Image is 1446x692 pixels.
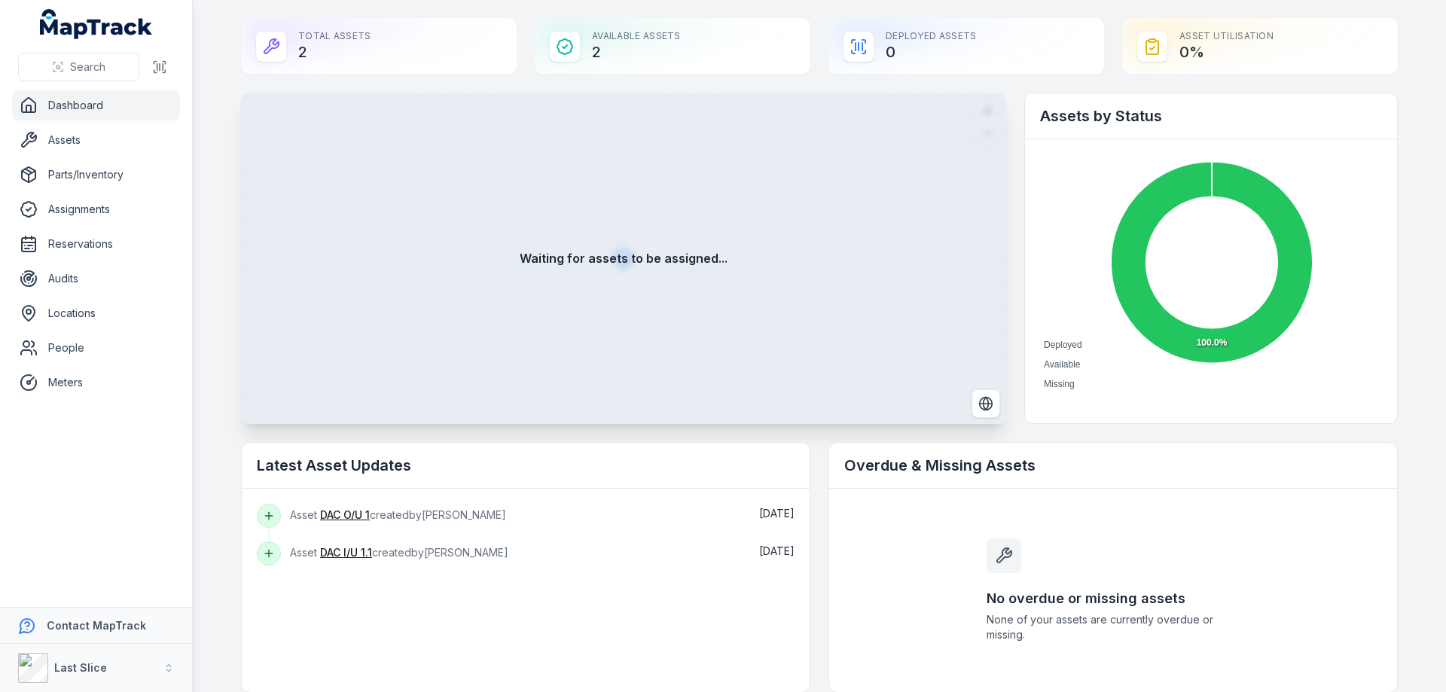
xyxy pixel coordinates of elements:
[759,544,795,557] span: [DATE]
[520,249,728,267] strong: Waiting for assets to be assigned...
[18,53,139,81] button: Search
[1044,379,1075,389] span: Missing
[987,588,1240,609] h3: No overdue or missing assets
[759,507,795,520] time: 22/06/2025, 12:29:10 pm
[47,619,146,632] strong: Contact MapTrack
[290,546,508,559] span: Asset created by [PERSON_NAME]
[844,455,1382,476] h2: Overdue & Missing Assets
[12,125,180,155] a: Assets
[12,160,180,190] a: Parts/Inventory
[972,389,1000,418] button: Switch to Satellite View
[290,508,506,521] span: Asset created by [PERSON_NAME]
[12,264,180,294] a: Audits
[12,194,180,224] a: Assignments
[12,333,180,363] a: People
[1044,340,1082,350] span: Deployed
[320,508,370,523] a: DAC O/U 1
[987,612,1240,642] span: None of your assets are currently overdue or missing.
[759,544,795,557] time: 22/06/2025, 12:24:15 pm
[1040,105,1382,127] h2: Assets by Status
[12,229,180,259] a: Reservations
[257,455,795,476] h2: Latest Asset Updates
[1044,359,1080,370] span: Available
[759,507,795,520] span: [DATE]
[12,298,180,328] a: Locations
[12,90,180,120] a: Dashboard
[40,9,153,39] a: MapTrack
[70,59,105,75] span: Search
[320,545,372,560] a: DAC I/U 1.1
[54,661,107,674] strong: Last Slice
[12,367,180,398] a: Meters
